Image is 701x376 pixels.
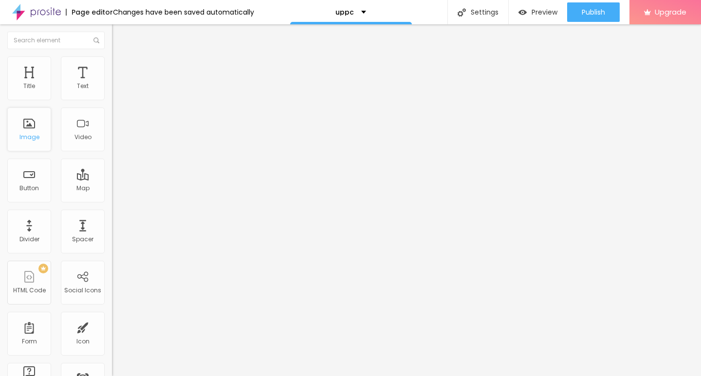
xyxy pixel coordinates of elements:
div: Video [74,134,92,141]
div: Icon [76,338,90,345]
div: Button [19,185,39,192]
button: Publish [567,2,620,22]
div: HTML Code [13,287,46,294]
img: view-1.svg [518,8,527,17]
img: Icone [93,37,99,43]
div: Form [22,338,37,345]
div: Page editor [66,9,113,16]
button: Preview [509,2,567,22]
p: uppc [335,9,354,16]
div: Title [23,83,35,90]
div: Changes have been saved automatically [113,9,254,16]
div: Image [19,134,39,141]
div: Map [76,185,90,192]
span: Preview [532,8,557,16]
span: Publish [582,8,605,16]
span: Upgrade [655,8,686,16]
div: Social Icons [64,287,101,294]
div: Spacer [72,236,93,243]
img: Icone [458,8,466,17]
div: Text [77,83,89,90]
div: Divider [19,236,39,243]
input: Search element [7,32,105,49]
